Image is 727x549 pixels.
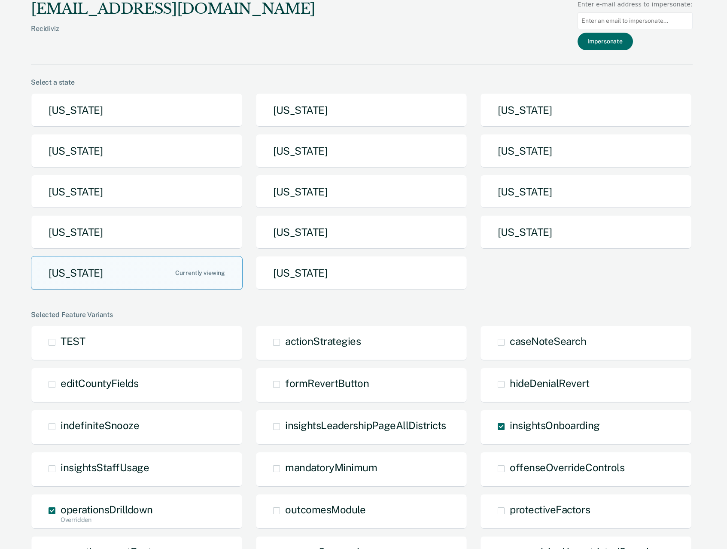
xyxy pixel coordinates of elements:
[510,503,590,515] span: protectiveFactors
[31,311,693,319] div: Selected Feature Variants
[480,175,692,209] button: [US_STATE]
[256,175,467,209] button: [US_STATE]
[480,134,692,168] button: [US_STATE]
[480,215,692,249] button: [US_STATE]
[31,24,315,46] div: Recidiviz
[510,461,624,473] span: offenseOverrideControls
[256,134,467,168] button: [US_STATE]
[285,335,361,347] span: actionStrategies
[61,461,149,473] span: insightsStaffUsage
[285,461,377,473] span: mandatoryMinimum
[578,12,693,29] input: Enter an email to impersonate...
[31,175,243,209] button: [US_STATE]
[285,503,365,515] span: outcomesModule
[285,377,369,389] span: formRevertButton
[61,503,153,515] span: operationsDrilldown
[480,93,692,127] button: [US_STATE]
[31,93,243,127] button: [US_STATE]
[510,377,589,389] span: hideDenialRevert
[31,78,693,86] div: Select a state
[256,256,467,290] button: [US_STATE]
[61,419,139,431] span: indefiniteSnooze
[31,215,243,249] button: [US_STATE]
[31,134,243,168] button: [US_STATE]
[578,33,633,50] button: Impersonate
[61,335,85,347] span: TEST
[31,256,243,290] button: [US_STATE]
[285,419,446,431] span: insightsLeadershipPageAllDistricts
[61,377,138,389] span: editCountyFields
[510,335,586,347] span: caseNoteSearch
[256,215,467,249] button: [US_STATE]
[510,419,599,431] span: insightsOnboarding
[256,93,467,127] button: [US_STATE]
